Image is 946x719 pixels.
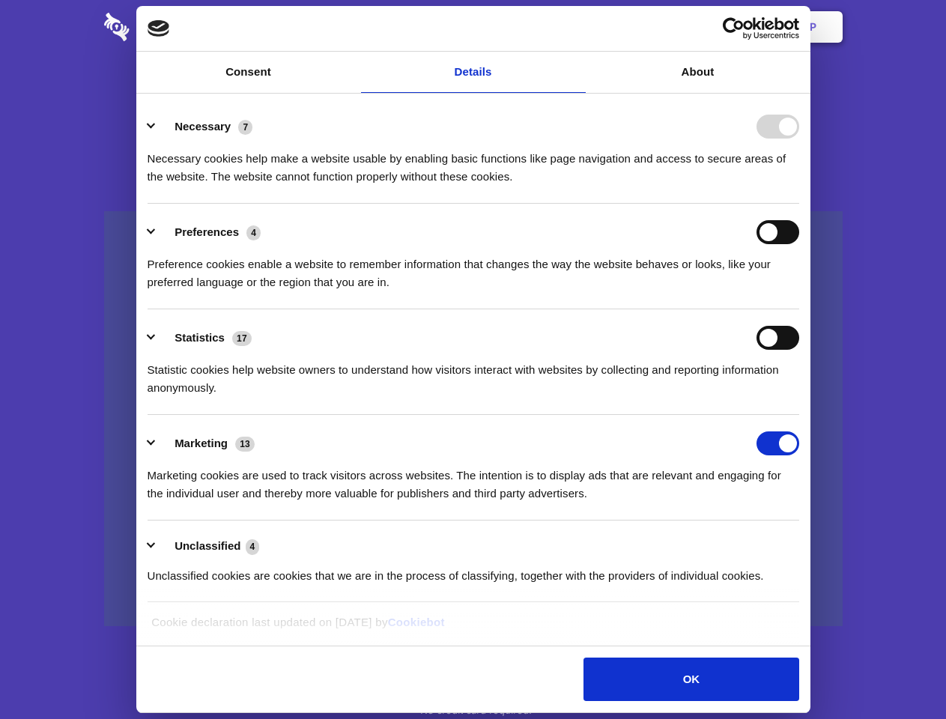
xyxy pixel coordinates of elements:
button: Unclassified (4) [148,537,269,556]
a: About [586,52,810,93]
span: 13 [235,437,255,452]
button: Statistics (17) [148,326,261,350]
a: Pricing [440,4,505,50]
div: Necessary cookies help make a website usable by enabling basic functions like page navigation and... [148,139,799,186]
h1: Eliminate Slack Data Loss. [104,67,843,121]
span: 17 [232,331,252,346]
div: Cookie declaration last updated on [DATE] by [140,613,806,643]
div: Unclassified cookies are cookies that we are in the process of classifying, together with the pro... [148,556,799,585]
img: logo-wordmark-white-trans-d4663122ce5f474addd5e946df7df03e33cb6a1c49d2221995e7729f52c070b2.svg [104,13,232,41]
a: Login [679,4,745,50]
a: Contact [607,4,676,50]
h4: Auto-redaction of sensitive data, encrypted data sharing and self-destructing private chats. Shar... [104,136,843,186]
a: Wistia video thumbnail [104,211,843,627]
label: Preferences [175,225,239,238]
iframe: Drift Widget Chat Controller [871,644,928,701]
div: Statistic cookies help website owners to understand how visitors interact with websites by collec... [148,350,799,397]
button: Necessary (7) [148,115,262,139]
button: Marketing (13) [148,431,264,455]
div: Marketing cookies are used to track visitors across websites. The intention is to display ads tha... [148,455,799,503]
div: Preference cookies enable a website to remember information that changes the way the website beha... [148,244,799,291]
span: 4 [246,539,260,554]
span: 4 [246,225,261,240]
button: OK [583,658,798,701]
label: Marketing [175,437,228,449]
span: 7 [238,120,252,135]
img: logo [148,20,170,37]
label: Necessary [175,120,231,133]
a: Details [361,52,586,93]
a: Usercentrics Cookiebot - opens in a new window [668,17,799,40]
button: Preferences (4) [148,220,270,244]
a: Consent [136,52,361,93]
label: Statistics [175,331,225,344]
a: Cookiebot [388,616,445,628]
